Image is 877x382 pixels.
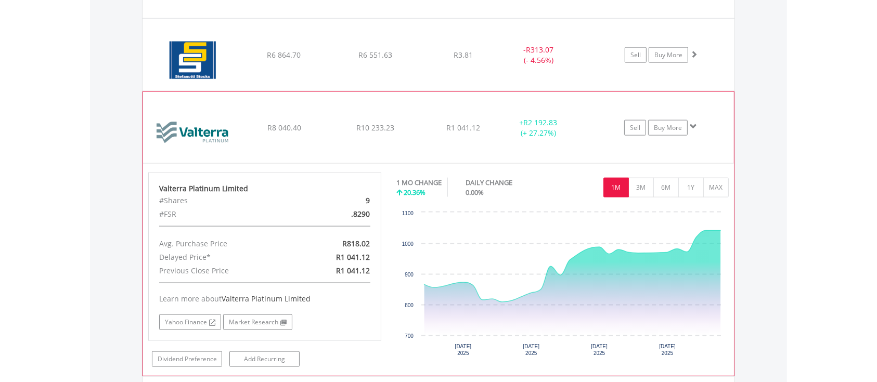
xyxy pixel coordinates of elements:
[624,120,646,136] a: Sell
[159,314,221,330] a: Yahoo Finance
[466,188,484,197] span: 0.00%
[336,252,370,262] span: R1 041.12
[628,178,654,197] button: 3M
[405,272,414,278] text: 900
[223,314,292,330] a: Market Research
[151,251,302,264] div: Delayed Price*
[397,207,729,363] svg: Interactive chart
[229,351,300,367] a: Add Recurring
[404,188,426,197] span: 20.36%
[397,178,442,188] div: 1 MO CHANGE
[159,183,370,194] div: Valterra Platinum Limited
[402,210,414,216] text: 1100
[302,207,378,221] div: .8290
[358,50,392,60] span: R6 551.63
[397,207,729,363] div: Chart. Highcharts interactive chart.
[446,123,480,133] span: R1 041.12
[267,50,301,60] span: R6 864.70
[653,178,679,197] button: 6M
[159,294,370,304] div: Learn more about
[523,344,539,356] text: [DATE] 2025
[405,333,414,339] text: 700
[151,237,302,251] div: Avg. Purchase Price
[336,266,370,275] span: R1 041.12
[659,344,676,356] text: [DATE] 2025
[151,194,302,207] div: #Shares
[455,344,471,356] text: [DATE] 2025
[222,294,311,304] span: Valterra Platinum Limited
[454,50,473,60] span: R3.81
[152,351,222,367] a: Dividend Preference
[499,45,578,65] div: - (- 4.56%)
[267,123,301,133] span: R8 040.40
[342,239,370,248] span: R818.02
[678,178,704,197] button: 1Y
[302,194,378,207] div: 9
[466,178,549,188] div: DAILY CHANGE
[148,105,238,160] img: EQU.ZA.VAL.png
[648,120,688,136] a: Buy More
[523,117,557,127] span: R2 192.83
[405,302,414,308] text: 800
[591,344,608,356] text: [DATE] 2025
[703,178,729,197] button: MAX
[499,117,577,138] div: + (+ 27.27%)
[148,32,237,88] img: EQU.ZA.SSK.png
[151,264,302,278] div: Previous Close Price
[649,47,688,63] a: Buy More
[625,47,647,63] a: Sell
[151,207,302,221] div: #FSR
[603,178,629,197] button: 1M
[356,123,394,133] span: R10 233.23
[526,45,553,55] span: R313.07
[402,241,414,247] text: 1000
